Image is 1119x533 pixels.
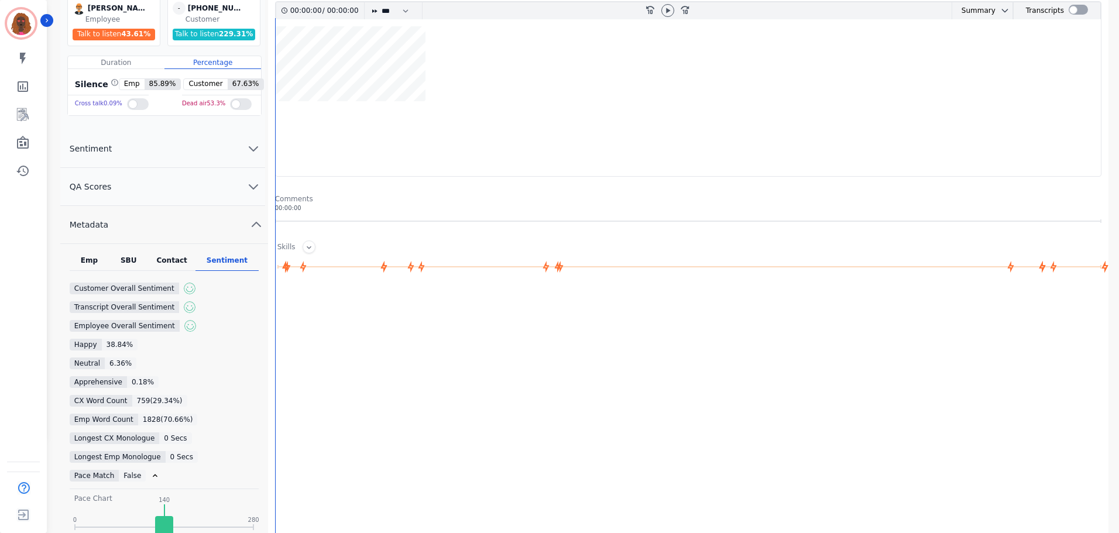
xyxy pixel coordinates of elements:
div: 38.84 % [102,339,138,350]
div: Customer [186,15,258,24]
svg: chevron down [246,180,260,194]
div: 140 [159,496,170,504]
div: false [119,470,146,482]
div: 00:00:00 [325,2,357,19]
button: Metadata chevron up [60,206,268,244]
div: Transcript Overall Sentiment [70,301,179,313]
div: Silence [73,78,119,90]
div: 0 [73,515,77,524]
div: Customer Overall Sentiment [70,283,179,294]
div: Pace Match [70,470,119,482]
div: 280 [248,515,259,524]
div: Dead air 53.3 % [182,95,225,112]
div: 759 ( 29.34 %) [132,395,187,407]
div: SBU [109,256,148,271]
div: Longest Emp Monologue [70,451,166,463]
svg: chevron down [246,142,260,156]
div: positive [179,283,215,294]
div: Longest CX Monologue [70,432,160,444]
div: Talk to listen [173,29,256,40]
span: Metadata [60,219,118,231]
div: 0.18 % [127,376,159,388]
div: positive [180,320,216,332]
div: 0 secs [159,432,191,444]
div: Emp [70,256,109,271]
div: CX Word Count [70,395,132,407]
div: 6.36 % [105,357,136,369]
div: Comments [275,194,1101,204]
div: Percentage [164,56,261,69]
div: / [290,2,362,19]
div: Happy [70,339,102,350]
img: sentiment [184,301,195,313]
img: sentiment [184,283,195,294]
svg: chevron up [249,218,263,232]
svg: chevron down [1000,6,1010,15]
div: [PERSON_NAME][EMAIL_ADDRESS][PERSON_NAME][DOMAIN_NAME] [88,2,146,15]
div: Transcripts [1026,2,1064,19]
span: QA Scores [60,181,121,192]
div: Emp Word Count [70,414,138,425]
div: Pace Chart [74,494,112,503]
div: [PHONE_NUMBER] [188,2,246,15]
span: Emp [119,79,145,90]
div: Sentiment [195,256,259,271]
div: Employee Overall Sentiment [70,320,180,332]
button: Sentiment chevron down [60,130,265,168]
span: 229.31 % [219,30,253,38]
div: Duration [68,56,164,69]
div: 1828 ( 70.66 %) [138,414,198,425]
div: Employee [85,15,157,24]
div: 00:00:00 [275,204,1101,212]
span: 85.89 % [145,79,181,90]
img: sentiment [184,320,196,332]
div: Cross talk 0.09 % [75,95,122,112]
span: - [173,2,186,15]
div: positive [179,301,215,313]
span: 67.63 % [228,79,264,90]
div: Skills [277,242,296,253]
button: chevron down [996,6,1010,15]
button: QA Scores chevron down [60,168,265,206]
div: Talk to listen [73,29,156,40]
div: Neutral [70,357,105,369]
div: Summary [952,2,996,19]
div: 0 secs [166,451,198,463]
div: 00:00:00 [290,2,322,19]
span: Customer [184,79,227,90]
div: Contact [148,256,195,271]
div: Apprehensive [70,376,127,388]
img: Bordered avatar [7,9,35,37]
span: 43.61 % [121,30,150,38]
span: Sentiment [60,143,121,154]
